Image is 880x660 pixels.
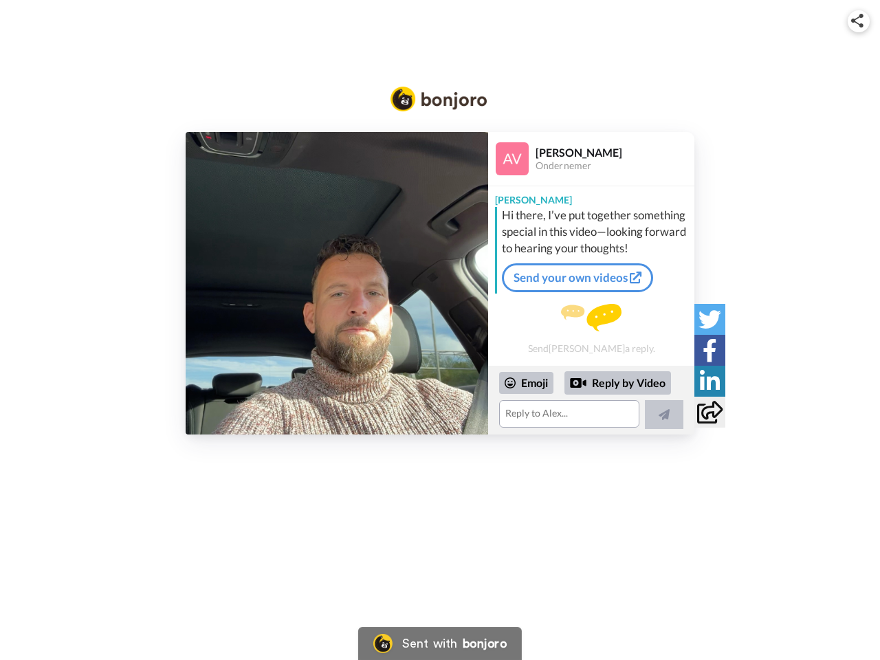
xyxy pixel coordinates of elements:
div: Send [PERSON_NAME] a reply. [488,299,694,359]
a: Send your own videos [502,263,653,292]
img: Bonjoro Logo [390,87,487,111]
div: [PERSON_NAME] [536,146,694,159]
img: message.svg [561,304,621,331]
div: Reply by Video [570,375,586,391]
div: Emoji [499,372,553,394]
div: Hi there, I’ve put together something special in this video—looking forward to hearing your thoug... [502,207,691,256]
img: 6032ca70-2195-4080-b4b1-aa0a5fcf4fd4-thumb.jpg [186,132,488,434]
div: Ondernemer [536,160,694,172]
img: ic_share.svg [851,14,863,27]
img: Profile Image [496,142,529,175]
div: [PERSON_NAME] [488,186,694,207]
div: Reply by Video [564,371,671,395]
